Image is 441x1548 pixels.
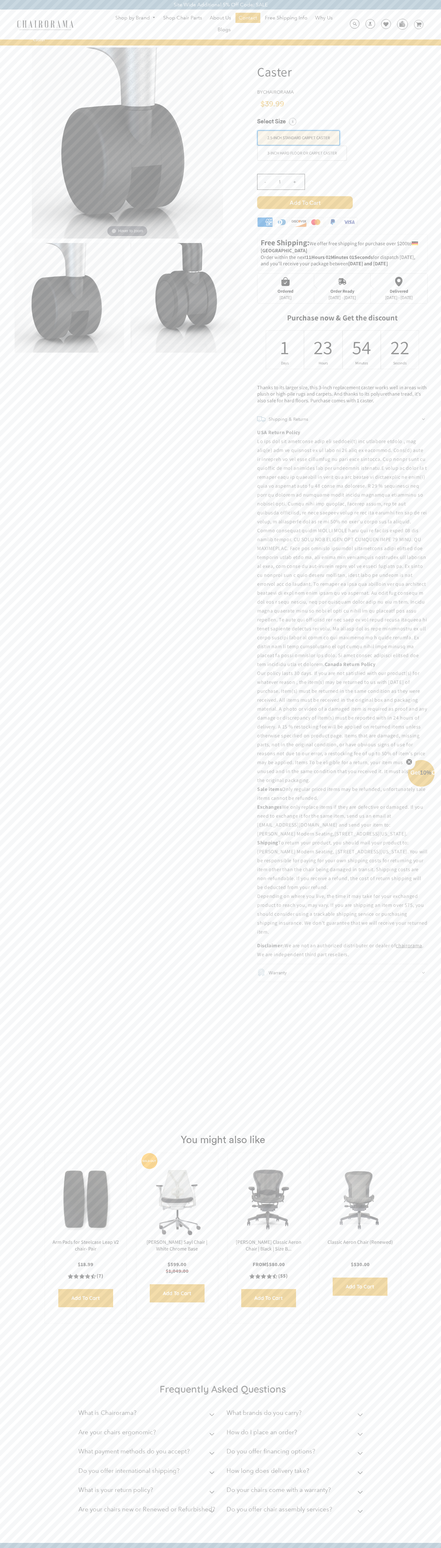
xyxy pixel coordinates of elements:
[227,1424,365,1444] summary: How do I place an order?
[147,1239,207,1252] a: [PERSON_NAME] Sayl Chair | White Chrome Base
[319,361,328,366] div: Hours
[78,1443,217,1463] summary: What payment methods do you accept?
[51,1273,120,1279] a: 4.4 rating (7 votes)
[78,1501,217,1521] summary: Are your chairs new or Renewed or Refurbished?
[319,335,328,360] div: 23
[13,19,77,30] img: chairorama
[289,118,296,125] i: Select a Size
[227,1443,365,1463] summary: Do you offer financing options?
[236,1239,301,1252] a: [PERSON_NAME] Classic Aeron Chair | Black | Size B...
[306,254,373,261] span: 11Hours 02Minutes 01Seconds
[403,755,416,770] button: Close teaser
[78,1424,217,1444] summary: Are your chairs ergonomic?
[420,770,431,776] span: 10%
[227,1448,315,1455] h2: Do you offer financing options?
[261,238,424,254] p: to
[261,247,307,254] strong: [GEOGRAPHIC_DATA]
[309,240,407,247] span: We offer free shipping for purchase over $200
[78,1261,93,1268] span: $18.99
[227,1486,331,1494] h2: Do your chairs come with a warranty?
[257,410,428,428] summary: Shipping & Returns
[218,26,231,33] span: Blogs
[257,964,428,982] summary: Warranty
[234,1261,303,1268] p: From
[234,1159,303,1239] img: Herman Miller Classic Aeron Chair | Black | Size B (Renewed) - chairorama
[269,415,308,424] h2: Shipping & Returns
[257,196,428,209] button: Add to Cart
[287,174,302,190] input: +
[78,1409,136,1416] h2: What is Chairorama?
[257,428,428,959] div: We are not an authorized distributer or dealer of . We are independent third part resellers.
[58,1289,113,1307] input: Add to Cart
[143,1159,212,1239] img: Herman Miller Sayl Chair | White Chrome Base - chairorama
[97,1273,103,1279] span: (7)
[78,1429,156,1436] h2: Are your chairs ergonomic?
[358,335,366,360] div: 54
[265,15,307,21] span: Free Shipping Info
[227,1482,365,1501] summary: Do your chairs come with a warranty?
[410,770,440,776] span: Get Off
[78,1486,153,1494] h2: What is your return policy?
[143,1159,212,1239] a: Herman Miller Sayl Chair | White Chrome Base - chairorama Herman Miller Sayl Chair | White Chrome...
[163,15,202,21] span: Shop Chair Parts
[78,1383,368,1395] h2: Frequently Asked Questions
[385,289,413,294] div: Delivered
[358,361,366,366] div: Minutes
[257,90,428,95] h4: by
[351,1261,370,1268] span: $530.00
[104,13,344,36] nav: DesktopNavigation
[396,361,404,366] div: Seconds
[241,1289,296,1307] input: Add to Cart
[257,429,300,436] b: USA Return Policy
[257,313,428,326] h2: Purchase now & Get the discount
[210,15,231,21] span: About Us
[78,1482,217,1501] summary: What is your return policy?
[78,1463,217,1482] summary: Do you offer international shipping?
[78,1448,190,1455] h2: What payment methods do you accept?
[51,1159,120,1239] a: Arm Pads for Steelcase Leap V2 chair- Pair - chairorama Arm Pads for Steelcase Leap V2 chair- Pai...
[214,25,234,35] a: Blogs
[312,13,336,23] a: Why Us
[227,1506,332,1513] h2: Do you offer chair assembly services?
[261,237,309,247] strong: Free Shipping:
[257,63,428,80] h1: Caster
[269,968,287,977] h2: Warranty
[257,174,273,190] input: -
[227,1463,365,1482] summary: How long does delivery take?
[333,1278,387,1296] input: Add to Cart
[385,295,413,300] div: [DATE] - [DATE]
[257,146,347,161] label: 3-inch Hard Floor or Carpet Caster
[168,1261,186,1268] span: $599.00
[278,1273,288,1279] span: (55)
[281,361,289,366] div: Days
[257,130,340,146] label: 2.5-inch Standard Carpet Caster
[328,1239,393,1245] a: Classic Aeron Chair (Renewed)
[257,384,428,404] div: Thanks to its larger size, this 3-inch replacement caster works well in areas with plush or high-...
[78,1467,179,1474] h2: Do you offer international shipping?
[261,254,424,268] p: Order within the next for dispatch [DATE], and you'll receive your package between
[206,13,234,23] a: About Us
[278,295,293,300] div: [DATE]
[53,1239,119,1252] a: Arm Pads for Steelcase Leap V2 chair- Pair
[315,15,333,21] span: Why Us
[326,1159,394,1239] a: Classic Aeron Chair (Renewed) - chairorama Classic Aeron Chair (Renewed) - chairorama
[32,47,223,239] img: Caster - chairorama
[227,1501,365,1521] summary: Do you offer chair assembly services?
[160,13,205,23] a: Shop Chair Parts
[234,1273,303,1279] a: 4.5 rating (55 votes)
[13,1041,428,1094] iframe: Product reviews widget
[348,260,388,267] strong: [DATE] and [DATE]
[396,335,404,360] div: 22
[325,661,376,668] b: Canada Return Policy
[32,139,223,146] a: Caster - chairoramaHover to zoom
[15,243,124,353] img: Caster - chairorama
[326,1159,394,1239] img: Classic Aeron Chair (Renewed) - chairorama
[51,1159,120,1239] img: Arm Pads for Steelcase Leap V2 chair- Pair - chairorama
[227,1409,301,1416] h2: What brands do you carry?
[257,786,282,792] b: Sale items
[262,13,311,23] a: Free Shipping Info
[263,89,294,95] a: chairorama
[260,100,284,108] span: $39.99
